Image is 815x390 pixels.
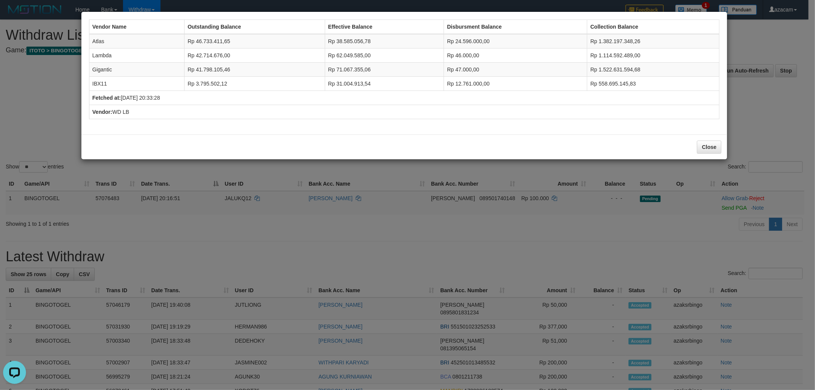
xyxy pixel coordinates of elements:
td: Rp 46.733.411,65 [184,34,325,49]
td: [DATE] 20:33:28 [89,91,719,105]
td: Rp 12.761.000,00 [444,77,587,91]
td: Gigantic [89,63,184,77]
td: WD LB [89,105,719,119]
td: Rp 1.522.631.594,68 [587,63,719,77]
td: Rp 42.714.676,00 [184,49,325,63]
th: Effective Balance [325,20,444,34]
td: Lambda [89,49,184,63]
b: Vendor: [92,109,112,115]
th: Vendor Name [89,20,184,34]
b: Fetched at: [92,95,121,101]
td: Rp 31.004.913,54 [325,77,444,91]
td: Rp 47.000,00 [444,63,587,77]
td: Rp 24.596.000,00 [444,34,587,49]
th: Collection Balance [587,20,719,34]
td: Rp 1.114.592.489,00 [587,49,719,63]
button: Close [697,141,721,154]
td: Rp 38.585.056,78 [325,34,444,49]
td: Rp 41.798.105,46 [184,63,325,77]
td: Rp 558.695.145,83 [587,77,719,91]
td: Rp 62.049.585,00 [325,49,444,63]
td: Rp 3.795.502,12 [184,77,325,91]
th: Disbursment Balance [444,20,587,34]
button: Open LiveChat chat widget [3,3,26,26]
td: Atlas [89,34,184,49]
td: Rp 71.067.355,06 [325,63,444,77]
th: Outstanding Balance [184,20,325,34]
td: Rp 1.382.197.348,26 [587,34,719,49]
td: Rp 46.000,00 [444,49,587,63]
td: IBX11 [89,77,184,91]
